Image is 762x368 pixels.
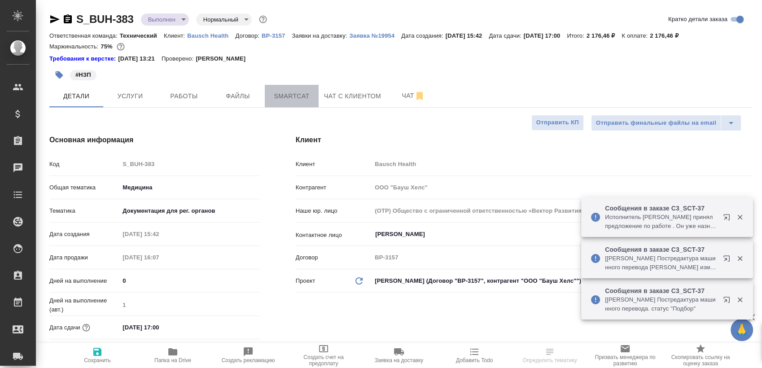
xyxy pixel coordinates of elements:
[605,295,717,313] p: [[PERSON_NAME] Постредактура машинного перевода. статус "Подбор"
[605,213,717,231] p: Исполнитель [PERSON_NAME] принял предложение по работе . Он уже назначен на проект в SmartCat и м...
[49,253,119,262] p: Дата продажи
[216,91,259,102] span: Файлы
[361,343,437,368] button: Заявка на доставку
[622,32,650,39] p: К оплате:
[718,250,739,271] button: Открыть в новой вкладке
[69,70,97,78] span: НЗП
[84,357,111,364] span: Сохранить
[49,54,118,63] a: Требования к верстке:
[135,343,210,368] button: Папка на Drive
[372,204,752,217] input: Пустое поле
[119,274,259,287] input: ✎ Введи что-нибудь
[605,254,717,272] p: [[PERSON_NAME] Постредактура машинного перевода [PERSON_NAME] изменился с 2033 слово на 10206.7 с...
[512,343,587,368] button: Определить тематику
[75,70,91,79] p: #НЗП
[587,32,622,39] p: 2 176,46 ₽
[262,31,292,39] a: ВР-3157
[49,65,69,85] button: Добавить тэг
[650,32,685,39] p: 2 176,46 ₽
[119,251,198,264] input: Пустое поле
[80,322,92,333] button: Если добавить услуги и заполнить их объемом, то дата рассчитается автоматически
[372,181,752,194] input: Пустое поле
[375,357,423,364] span: Заявка на доставку
[262,32,292,39] p: ВР-3157
[162,54,196,63] p: Проверено:
[49,230,119,239] p: Дата создания
[596,118,716,128] span: Отправить финальные файлы на email
[55,91,98,102] span: Детали
[291,354,356,367] span: Создать счет на предоплату
[120,32,164,39] p: Технический
[119,298,259,311] input: Пустое поле
[49,206,119,215] p: Тематика
[49,135,260,145] h4: Основная информация
[119,228,198,241] input: Пустое поле
[296,253,372,262] p: Договор
[296,183,372,192] p: Контрагент
[201,16,241,23] button: Нормальный
[437,343,512,368] button: Добавить Todo
[489,32,523,39] p: Дата сдачи:
[536,118,579,128] span: Отправить КП
[324,91,381,102] span: Чат с клиентом
[49,54,118,63] div: Нажми, чтобы открыть папку с инструкцией
[605,245,717,254] p: Сообщения в заказе C3_SCT-37
[49,160,119,169] p: Код
[456,357,493,364] span: Добавить Todo
[210,343,286,368] button: Создать рекламацию
[296,160,372,169] p: Клиент
[731,213,749,221] button: Закрыть
[187,31,235,39] a: Bausch Health
[145,16,178,23] button: Выполнен
[119,321,198,334] input: ✎ Введи что-нибудь
[605,286,717,295] p: Сообщения в заказе C3_SCT-37
[718,291,739,312] button: Открыть в новой вкладке
[60,343,135,368] button: Сохранить
[119,203,259,219] div: Документация для рег. органов
[49,323,80,332] p: Дата сдачи
[109,91,152,102] span: Услуги
[76,13,134,25] a: S_BUH-383
[292,32,349,39] p: Заявки на доставку:
[115,41,127,53] button: 427.65 RUB; 8.90 UAH;
[296,135,752,145] h4: Клиент
[119,180,259,195] div: Медицина
[141,13,189,26] div: Выполнен
[731,296,749,304] button: Закрыть
[286,343,361,368] button: Создать счет на предоплату
[531,115,584,131] button: Отправить КП
[372,158,752,171] input: Пустое поле
[731,254,749,263] button: Закрыть
[567,32,586,39] p: Итого:
[372,273,752,289] div: [PERSON_NAME] (Договор "ВР-3157", контрагент "ООО "Бауш Хелс"")
[119,158,259,171] input: Пустое поле
[62,14,73,25] button: Скопировать ссылку
[49,296,119,314] p: Дней на выполнение (авт.)
[196,13,252,26] div: Выполнен
[164,32,187,39] p: Клиент:
[187,32,235,39] p: Bausch Health
[668,15,727,24] span: Кратко детали заказа
[222,357,275,364] span: Создать рекламацию
[49,14,60,25] button: Скопировать ссылку для ЯМессенджера
[49,183,119,192] p: Общая тематика
[446,32,489,39] p: [DATE] 15:42
[154,357,191,364] span: Папка на Drive
[718,208,739,230] button: Открыть в новой вкладке
[270,91,313,102] span: Smartcat
[349,31,401,40] button: Заявка №19954
[49,276,119,285] p: Дней на выполнение
[349,32,401,39] p: Заявка №19954
[196,54,252,63] p: [PERSON_NAME]
[162,91,206,102] span: Работы
[257,13,269,25] button: Доп статусы указывают на важность/срочность заказа
[605,204,717,213] p: Сообщения в заказе C3_SCT-37
[401,32,445,39] p: Дата создания:
[101,43,114,50] p: 75%
[392,90,435,101] span: Чат
[372,251,752,264] input: Пустое поле
[522,357,577,364] span: Определить тематику
[49,32,120,39] p: Ответственная команда:
[296,206,372,215] p: Наше юр. лицо
[296,276,315,285] p: Проект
